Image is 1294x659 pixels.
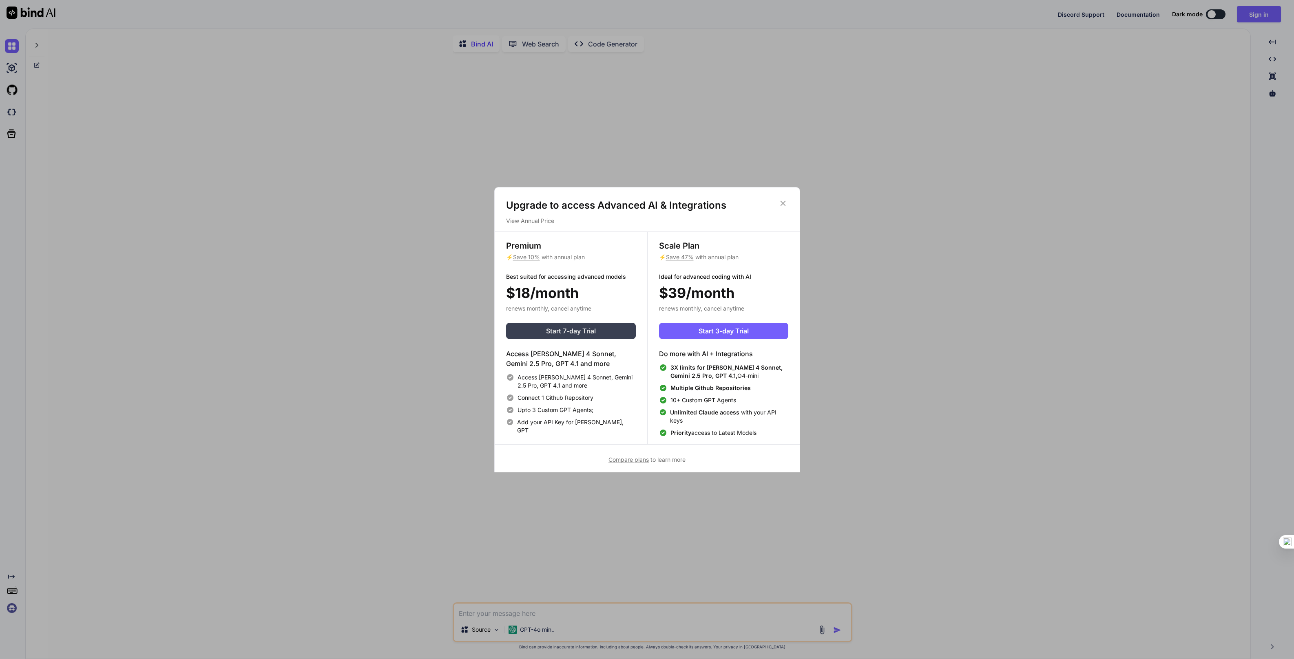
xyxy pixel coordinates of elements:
[659,323,788,339] button: Start 3-day Trial
[506,199,788,212] h1: Upgrade to access Advanced AI & Integrations
[518,373,636,390] span: Access [PERSON_NAME] 4 Sonnet, Gemini 2.5 Pro, GPT 4.1 and more
[506,217,788,225] p: View Annual Price
[670,364,788,380] span: O4-mini
[670,429,756,437] span: access to Latest Models
[670,396,736,404] span: 10+ Custom GPT Agents
[518,394,593,402] span: Connect 1 Github Repository
[513,253,540,260] span: Save 10%
[506,323,636,339] button: Start 7-day Trial
[670,364,783,379] span: 3X limits for [PERSON_NAME] 4 Sonnet, Gemini 2.5 Pro, GPT 4.1,
[699,326,749,336] span: Start 3-day Trial
[608,456,686,463] span: to learn more
[517,418,635,434] span: Add your API Key for [PERSON_NAME], GPT
[659,282,734,303] span: $39/month
[506,273,636,281] p: Best suited for accessing advanced models
[670,384,751,391] span: Multiple Github Repositories
[506,349,636,368] h4: Access [PERSON_NAME] 4 Sonnet, Gemini 2.5 Pro, GPT 4.1 and more
[670,409,741,416] span: Unlimited Claude access
[1283,538,1292,546] img: one_i.png
[608,456,649,463] span: Compare plans
[659,253,788,261] p: ⚡ with annual plan
[506,305,591,312] span: renews monthly, cancel anytime
[670,429,691,436] span: Priority
[546,326,596,336] span: Start 7-day Trial
[659,349,788,359] h4: Do more with AI + Integrations
[659,305,744,312] span: renews monthly, cancel anytime
[506,240,636,251] h3: Premium
[506,253,636,261] p: ⚡ with annual plan
[659,273,788,281] p: Ideal for advanced coding with AI
[666,253,694,260] span: Save 47%
[518,406,593,414] span: Upto 3 Custom GPT Agents;
[670,408,788,425] span: with your API keys
[506,282,579,303] span: $18/month
[659,240,788,251] h3: Scale Plan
